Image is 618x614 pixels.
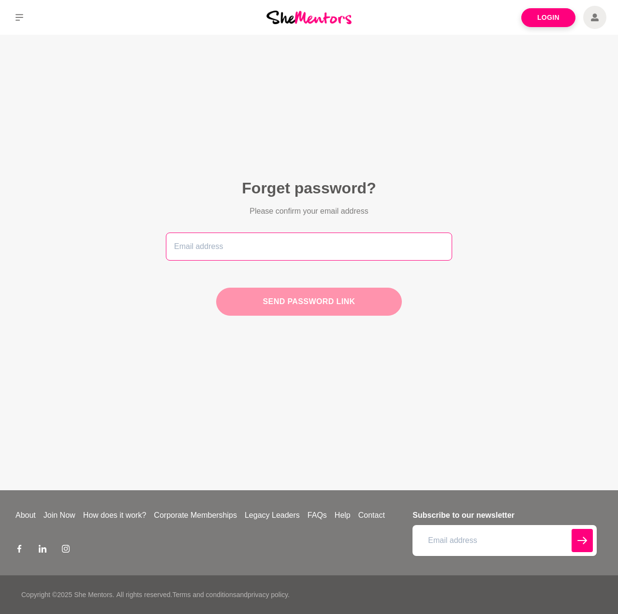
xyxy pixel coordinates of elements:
[12,510,40,521] a: About
[150,510,241,521] a: Corporate Memberships
[248,591,288,599] a: privacy policy
[331,510,354,521] a: Help
[39,544,46,556] a: LinkedIn
[40,510,79,521] a: Join Now
[412,525,597,556] input: Email address
[21,590,114,600] p: Copyright © 2025 She Mentors .
[266,11,352,24] img: She Mentors Logo
[304,510,331,521] a: FAQs
[354,510,389,521] a: Contact
[15,544,23,556] a: Facebook
[166,178,452,198] h2: Forget password?
[62,544,70,556] a: Instagram
[521,8,575,27] a: Login
[116,590,289,600] p: All rights reserved. and .
[216,205,402,217] p: Please confirm your email address
[79,510,150,521] a: How does it work?
[172,591,236,599] a: Terms and conditions
[412,510,597,521] h4: Subscribe to our newsletter
[166,233,452,261] input: Email address
[241,510,304,521] a: Legacy Leaders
